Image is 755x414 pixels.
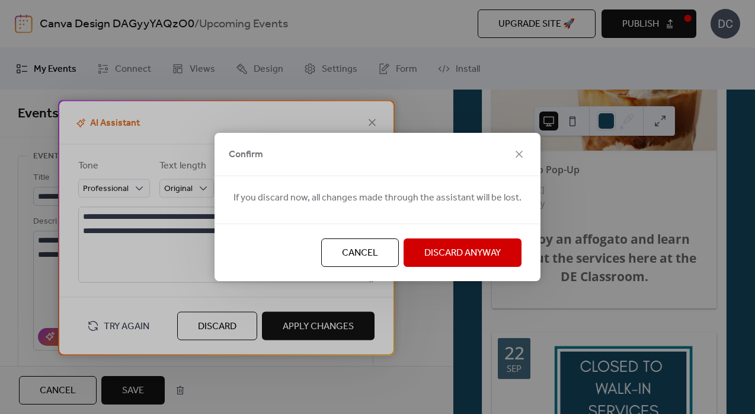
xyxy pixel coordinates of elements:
[342,246,378,260] span: Cancel
[229,148,263,162] span: Confirm
[404,238,522,267] button: Discard Anyway
[424,246,501,260] span: Discard Anyway
[233,191,522,205] span: If you discard now, all changes made through the assistant will be lost.
[321,238,399,267] button: Cancel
